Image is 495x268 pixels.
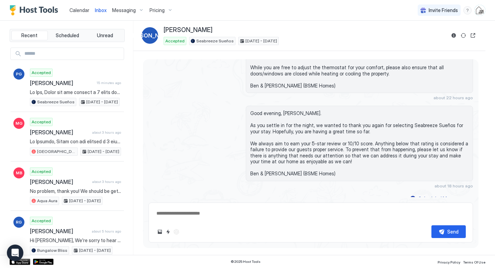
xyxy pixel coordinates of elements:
div: Open Intercom Messenger [7,245,23,261]
span: Lo Ipsumdo, Sitam con adi elitsed d 3 eiusm temp inc 9 utlabo et Dolorema Aliqu enim Adm, Veniamq... [30,138,121,145]
span: [GEOGRAPHIC_DATA] [37,148,76,155]
span: Unread [97,32,113,39]
span: about 22 hours ago [433,95,473,100]
span: [PERSON_NAME] [30,80,94,86]
span: Good evening, [PERSON_NAME]. As you settle in for the night, we wanted to thank you again for sel... [250,110,469,177]
span: [DATE] - [DATE] [86,99,118,105]
div: Scheduled Messages [418,195,465,202]
a: Inbox [95,7,107,14]
span: Lo Ips, Dolor sit ame consect a 7 elits doei tem 6 incidi ut Laboreetd Magnaa enim Adm, Veniamq 2... [30,89,121,95]
span: [PERSON_NAME] [30,228,89,235]
span: Accepted [32,70,51,76]
span: [PERSON_NAME] [30,178,89,185]
span: Inbox [95,7,107,13]
span: [PERSON_NAME] [164,26,212,34]
button: Scheduled Messages [409,194,473,203]
span: Messaging [112,7,136,13]
button: Recent [11,31,48,40]
button: Open reservation [469,31,477,40]
span: [PERSON_NAME] [30,129,89,136]
button: Reservation information [450,31,458,40]
span: [DATE] - [DATE] [79,247,111,254]
span: Accepted [165,38,185,44]
span: Recent [21,32,37,39]
span: Accepted [32,168,51,175]
span: Pricing [150,7,165,13]
button: Scheduled [49,31,86,40]
span: Accepted [32,119,51,125]
span: about 3 hours ago [92,179,121,184]
div: menu [463,6,472,14]
span: Aqua Aura [37,198,57,204]
span: Calendar [69,7,89,13]
span: Hi [PERSON_NAME], We’re sorry to hear about the issues you're experiencing. We as hosts aren’t ab... [30,237,121,244]
span: Invite Friends [429,7,458,13]
button: Upload image [156,228,164,236]
span: 15 minutes ago [97,81,121,85]
span: [PERSON_NAME] [127,31,173,40]
span: RG [16,219,22,225]
span: [DATE] - [DATE] [88,148,119,155]
span: MB [16,170,22,176]
span: PG [16,71,22,77]
span: about 18 hours ago [434,183,473,188]
a: Privacy Policy [438,258,460,265]
span: Seabreeze Sueños [196,38,234,44]
span: Seabreeze Sueños [37,99,75,105]
span: Privacy Policy [438,260,460,264]
span: [DATE] - [DATE] [245,38,277,44]
a: App Store [10,259,30,265]
button: Quick reply [164,228,172,236]
span: No problem, thank you! We should be getting there just at 4 PM check-in [30,188,121,194]
span: Bungalow Bliss [37,247,67,254]
button: Sync reservation [459,31,467,40]
div: tab-group [10,29,125,42]
button: Send [431,225,466,238]
span: about 3 hours ago [92,130,121,135]
span: MG [15,120,23,126]
a: Calendar [69,7,89,14]
a: Terms Of Use [463,258,485,265]
button: Unread [87,31,123,40]
span: [DATE] - [DATE] [69,198,101,204]
span: about 5 hours ago [92,229,121,234]
a: Google Play Store [33,259,54,265]
div: User profile [474,5,485,16]
div: Send [447,228,459,235]
span: Scheduled [56,32,79,39]
span: © 2025 Host Tools [231,259,261,264]
input: Input Field [22,48,124,60]
span: Terms Of Use [463,260,485,264]
span: Accepted [32,218,51,224]
a: Host Tools Logo [10,5,61,16]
